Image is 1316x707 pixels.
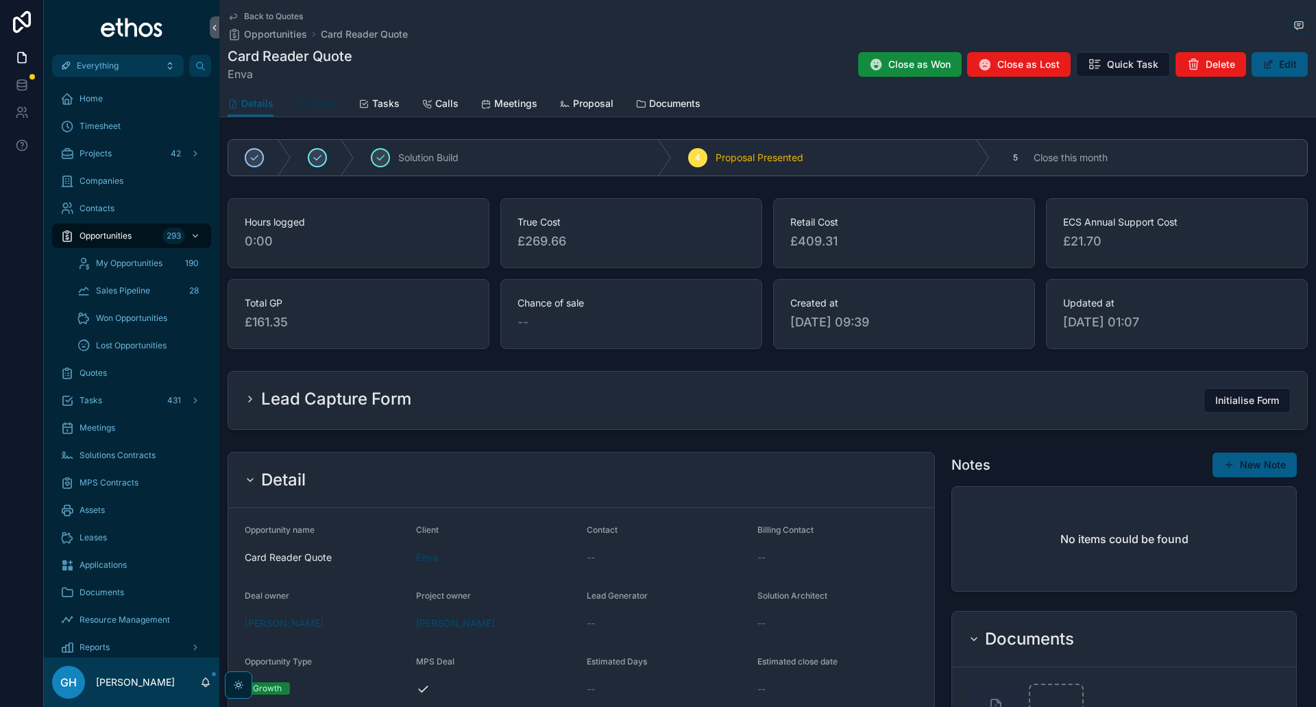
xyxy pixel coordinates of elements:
span: Hours logged [245,215,472,229]
a: Reports [52,635,211,660]
span: Close this month [1034,151,1108,165]
span: Quote [309,97,337,110]
button: Initialise Form [1204,388,1291,413]
span: Close as Won [888,58,951,71]
span: Solution Build [398,151,459,165]
a: Won Opportunities [69,306,211,331]
span: Tasks [372,97,400,110]
h2: Detail [261,469,306,491]
span: Opportunity Type [245,656,312,667]
a: Proposal [559,91,613,119]
a: Quote [295,91,337,119]
span: Companies [80,176,123,187]
span: Total GP [245,296,472,310]
span: Applications [80,560,127,571]
a: Contacts [52,196,211,221]
div: Growth [253,682,282,695]
span: Estimated Days [587,656,647,667]
span: Created at [790,296,1018,310]
span: Back to Quotes [244,11,303,22]
h2: Lead Capture Form [261,388,411,410]
a: Quotes [52,361,211,385]
span: -- [587,616,595,630]
a: Opportunities293 [52,224,211,248]
span: £21.70 [1063,232,1291,251]
span: Deal owner [245,590,289,601]
div: 28 [185,283,203,299]
a: Meetings [480,91,537,119]
a: Back to Quotes [228,11,303,22]
a: New Note [1213,453,1297,477]
a: MPS Contracts [52,470,211,495]
div: 431 [163,392,185,409]
a: Tasks [358,91,400,119]
span: Opportunity name [245,525,315,535]
a: My Opportunities190 [69,251,211,276]
span: Chance of sale [517,296,745,310]
span: Everything [77,60,119,71]
span: Opportunities [80,230,132,241]
a: Documents [52,580,211,605]
button: Close as Lost [967,52,1071,77]
span: MPS Deal [416,656,454,667]
img: App logo [100,16,164,38]
span: Documents [649,97,700,110]
span: Quick Task [1107,58,1158,71]
span: Resource Management [80,614,170,625]
span: Reports [80,642,110,653]
span: -- [757,551,766,564]
h1: Card Reader Quote [228,47,352,66]
a: Meetings [52,416,211,440]
a: Opportunities [228,27,307,41]
a: [PERSON_NAME] [245,616,324,630]
span: Contact [587,525,618,535]
span: -- [757,616,766,630]
span: -- [587,551,595,564]
span: Sales Pipeline [96,285,150,296]
span: 4 [695,152,700,163]
div: 190 [181,255,203,272]
span: Retail Cost [790,215,1018,229]
span: Opportunities [244,27,307,41]
span: Initialise Form [1215,394,1279,407]
span: £409.31 [790,232,1018,251]
div: scrollable content [44,77,219,658]
h2: No items could be found [1060,531,1189,547]
span: True Cost [517,215,745,229]
span: MPS Contracts [80,477,138,488]
span: Home [80,93,103,104]
a: Companies [52,169,211,193]
span: ECS Annual Support Cost [1063,215,1291,229]
a: Tasks431 [52,388,211,413]
span: GH [60,674,77,691]
a: Projects42 [52,141,211,166]
span: Contacts [80,203,114,214]
div: 293 [162,228,185,244]
span: Proposal [573,97,613,110]
span: Solutions Contracts [80,450,156,461]
span: Proposal Presented [716,151,803,165]
a: Assets [52,498,211,523]
span: Card Reader Quote [245,551,405,564]
span: Meetings [80,422,115,433]
span: Lead Generator [587,590,648,601]
h2: Documents [985,628,1074,650]
a: Leases [52,525,211,550]
a: Applications [52,553,211,577]
span: Close as Lost [997,58,1060,71]
span: Won Opportunities [96,313,167,324]
a: [PERSON_NAME] [416,616,495,630]
span: -- [587,682,595,696]
a: Documents [635,91,700,119]
span: Lost Opportunities [96,340,167,351]
p: [PERSON_NAME] [96,675,175,689]
button: Close as Won [858,52,962,77]
a: Card Reader Quote [321,27,408,41]
span: [DATE] 01:07 [1063,313,1291,332]
span: 5 [1013,152,1018,163]
button: Quick Task [1076,52,1170,77]
button: Delete [1175,52,1246,77]
a: Lost Opportunities [69,333,211,358]
a: Home [52,86,211,111]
